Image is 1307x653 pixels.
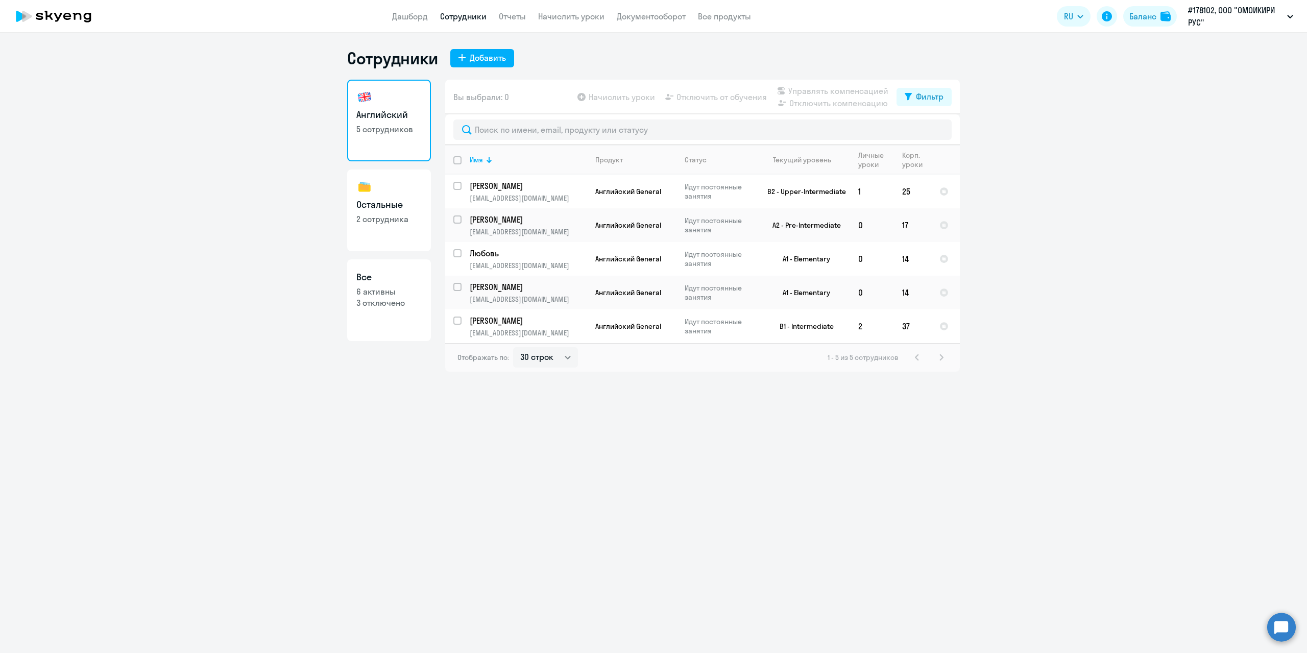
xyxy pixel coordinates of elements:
[1123,6,1177,27] button: Балансbalance
[470,214,587,225] a: [PERSON_NAME]
[1160,11,1171,21] img: balance
[1057,6,1091,27] button: RU
[617,11,686,21] a: Документооборот
[470,227,587,236] p: [EMAIL_ADDRESS][DOMAIN_NAME]
[347,170,431,251] a: Остальные2 сотрудника
[347,48,438,68] h1: Сотрудники
[595,322,661,331] span: Английский General
[356,297,422,308] p: 3 отключено
[755,276,850,309] td: A1 - Elementary
[685,283,755,302] p: Идут постоянные занятия
[1188,4,1283,29] p: #178102, ООО "ОМОИКИРИ РУС"
[902,151,931,169] div: Корп. уроки
[470,155,587,164] div: Имя
[850,276,894,309] td: 0
[595,155,623,164] div: Продукт
[850,242,894,276] td: 0
[356,124,422,135] p: 5 сотрудников
[440,11,487,21] a: Сотрудники
[470,261,587,270] p: [EMAIL_ADDRESS][DOMAIN_NAME]
[347,80,431,161] a: Английский5 сотрудников
[894,309,931,343] td: 37
[595,187,661,196] span: Английский General
[470,315,585,326] p: [PERSON_NAME]
[470,155,483,164] div: Имя
[453,91,509,103] span: Вы выбрали: 0
[902,151,923,169] div: Корп. уроки
[894,242,931,276] td: 14
[470,315,587,326] a: [PERSON_NAME]
[850,309,894,343] td: 2
[685,216,755,234] p: Идут постоянные занятия
[685,250,755,268] p: Идут постоянные занятия
[773,155,831,164] div: Текущий уровень
[347,259,431,341] a: Все6 активны3 отключено
[457,353,509,362] span: Отображать по:
[470,180,585,191] p: [PERSON_NAME]
[858,151,893,169] div: Личные уроки
[538,11,604,21] a: Начислить уроки
[755,208,850,242] td: A2 - Pre-Intermediate
[356,271,422,284] h3: Все
[897,88,952,106] button: Фильтр
[595,288,661,297] span: Английский General
[470,214,585,225] p: [PERSON_NAME]
[470,295,587,304] p: [EMAIL_ADDRESS][DOMAIN_NAME]
[763,155,850,164] div: Текущий уровень
[356,198,422,211] h3: Остальные
[858,151,884,169] div: Личные уроки
[470,194,587,203] p: [EMAIL_ADDRESS][DOMAIN_NAME]
[916,90,943,103] div: Фильтр
[356,179,373,195] img: others
[685,155,707,164] div: Статус
[894,175,931,208] td: 25
[828,353,899,362] span: 1 - 5 из 5 сотрудников
[1064,10,1073,22] span: RU
[755,309,850,343] td: B1 - Intermediate
[595,155,676,164] div: Продукт
[685,155,755,164] div: Статус
[1183,4,1298,29] button: #178102, ООО "ОМОИКИРИ РУС"
[392,11,428,21] a: Дашборд
[755,175,850,208] td: B2 - Upper-Intermediate
[894,208,931,242] td: 17
[356,89,373,105] img: english
[470,328,587,337] p: [EMAIL_ADDRESS][DOMAIN_NAME]
[470,281,585,293] p: [PERSON_NAME]
[850,175,894,208] td: 1
[470,248,587,259] a: Любовь
[698,11,751,21] a: Все продукты
[356,286,422,297] p: 6 активны
[470,281,587,293] a: [PERSON_NAME]
[595,254,661,263] span: Английский General
[850,208,894,242] td: 0
[356,213,422,225] p: 2 сотрудника
[595,221,661,230] span: Английский General
[894,276,931,309] td: 14
[1129,10,1156,22] div: Баланс
[470,52,506,64] div: Добавить
[356,108,422,122] h3: Английский
[470,180,587,191] a: [PERSON_NAME]
[453,119,952,140] input: Поиск по имени, email, продукту или статусу
[755,242,850,276] td: A1 - Elementary
[685,317,755,335] p: Идут постоянные занятия
[450,49,514,67] button: Добавить
[685,182,755,201] p: Идут постоянные занятия
[499,11,526,21] a: Отчеты
[470,248,585,259] p: Любовь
